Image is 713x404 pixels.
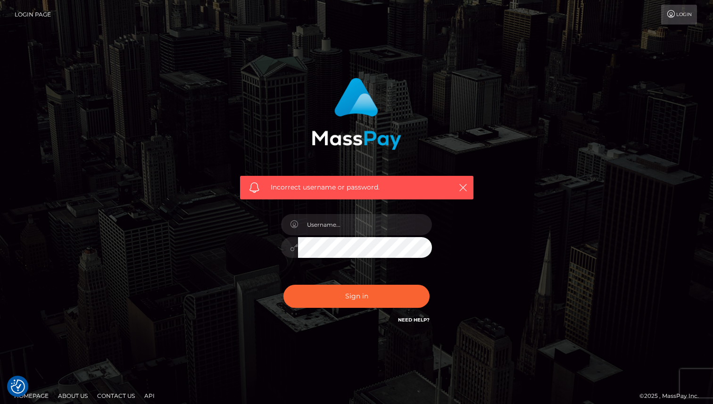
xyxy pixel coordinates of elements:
[271,182,443,192] span: Incorrect username or password.
[11,379,25,394] button: Consent Preferences
[398,317,430,323] a: Need Help?
[639,391,706,401] div: © 2025 , MassPay Inc.
[283,285,430,308] button: Sign in
[661,5,697,25] a: Login
[10,388,52,403] a: Homepage
[11,379,25,394] img: Revisit consent button
[312,78,401,150] img: MassPay Login
[298,214,432,235] input: Username...
[15,5,51,25] a: Login Page
[54,388,91,403] a: About Us
[93,388,139,403] a: Contact Us
[141,388,158,403] a: API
